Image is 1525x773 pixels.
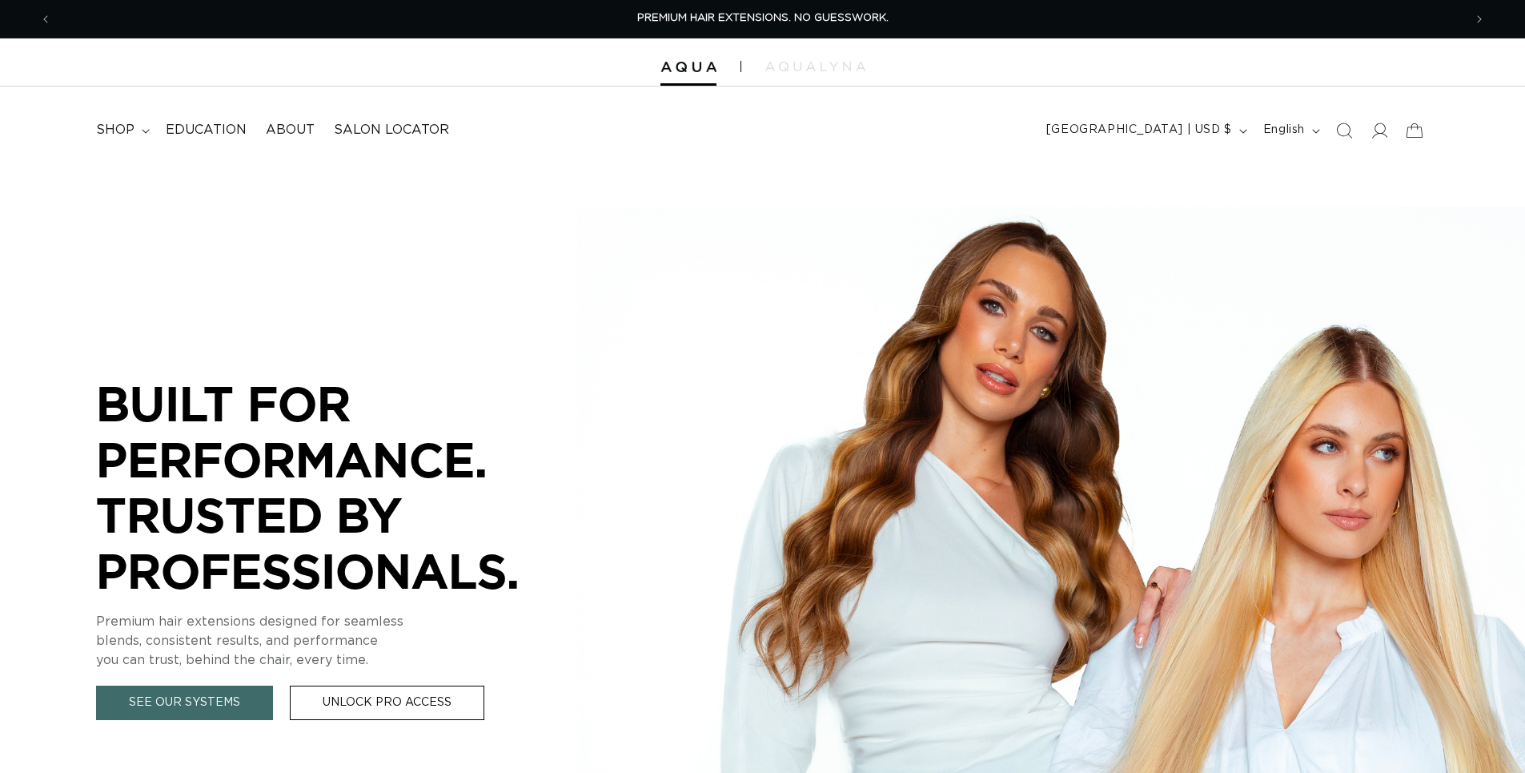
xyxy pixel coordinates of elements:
[256,112,324,148] a: About
[96,686,273,720] a: See Our Systems
[637,13,889,23] span: PREMIUM HAIR EXTENSIONS. NO GUESSWORK.
[1326,113,1362,148] summary: Search
[290,686,484,720] a: Unlock Pro Access
[156,112,256,148] a: Education
[765,62,865,71] img: aqualyna.com
[28,4,63,34] button: Previous announcement
[266,122,315,139] span: About
[334,122,449,139] span: Salon Locator
[96,376,576,598] p: BUILT FOR PERFORMANCE. TRUSTED BY PROFESSIONALS.
[1263,122,1305,139] span: English
[96,612,576,670] p: Premium hair extensions designed for seamless blends, consistent results, and performance you can...
[660,62,716,73] img: Aqua Hair Extensions
[324,112,459,148] a: Salon Locator
[166,122,247,139] span: Education
[1037,115,1254,146] button: [GEOGRAPHIC_DATA] | USD $
[1462,4,1497,34] button: Next announcement
[1254,115,1326,146] button: English
[86,112,156,148] summary: shop
[96,122,134,139] span: shop
[1046,122,1232,139] span: [GEOGRAPHIC_DATA] | USD $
